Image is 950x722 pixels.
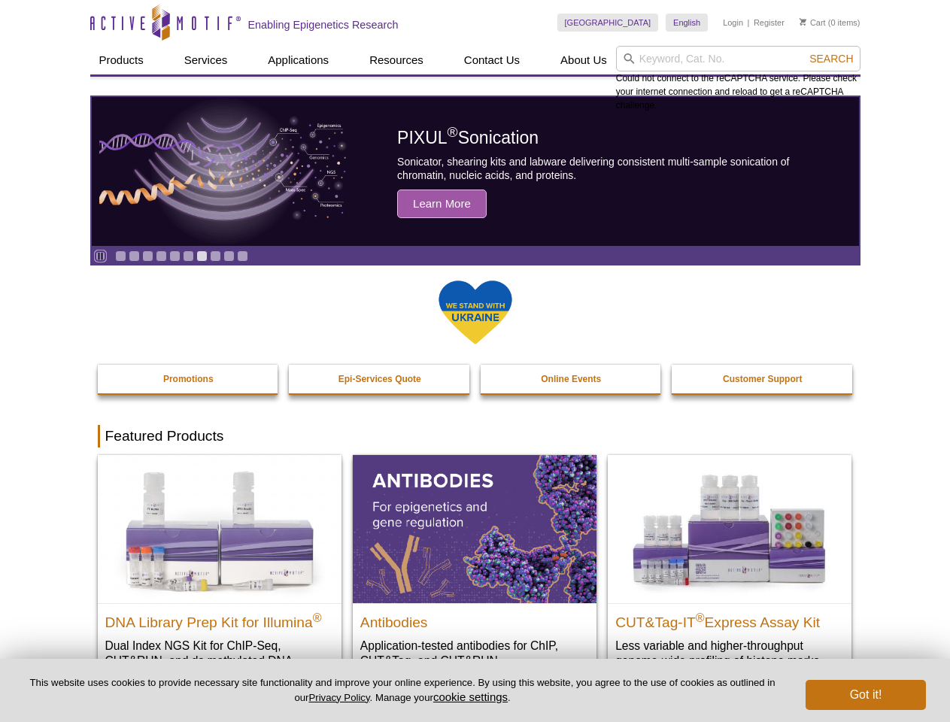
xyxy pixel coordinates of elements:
li: (0 items) [800,14,860,32]
strong: Customer Support [723,374,802,384]
a: Resources [360,46,433,74]
input: Keyword, Cat. No. [616,46,860,71]
p: This website uses cookies to provide necessary site functionality and improve your online experie... [24,676,781,705]
a: Go to slide 5 [169,250,181,262]
a: Go to slide 3 [142,250,153,262]
sup: ® [448,125,458,141]
a: Login [723,17,743,28]
div: Could not connect to the reCAPTCHA service. Please check your internet connection and reload to g... [616,46,860,112]
a: Go to slide 10 [237,250,248,262]
a: Go to slide 4 [156,250,167,262]
a: PIXUL sonication PIXUL®Sonication Sonicator, shearing kits and labware delivering consistent mult... [92,97,859,246]
a: Register [754,17,785,28]
p: Dual Index NGS Kit for ChIP-Seq, CUT&RUN, and ds methylated DNA assays. [105,638,334,684]
a: Go to slide 2 [129,250,140,262]
a: About Us [551,46,616,74]
strong: Epi-Services Quote [338,374,421,384]
p: Sonicator, shearing kits and labware delivering consistent multi-sample sonication of chromatin, ... [397,155,824,182]
span: PIXUL Sonication [397,128,539,147]
a: Products [90,46,153,74]
sup: ® [313,611,322,623]
h2: Featured Products [98,425,853,447]
a: Go to slide 9 [223,250,235,262]
img: DNA Library Prep Kit for Illumina [98,455,341,602]
button: cookie settings [433,690,508,703]
a: Go to slide 6 [183,250,194,262]
button: Search [805,52,857,65]
a: Applications [259,46,338,74]
a: Contact Us [455,46,529,74]
a: Go to slide 8 [210,250,221,262]
button: Got it! [806,680,926,710]
p: Application-tested antibodies for ChIP, CUT&Tag, and CUT&RUN. [360,638,589,669]
strong: Promotions [163,374,214,384]
a: Epi-Services Quote [289,365,471,393]
strong: Online Events [541,374,601,384]
a: Cart [800,17,826,28]
a: Go to slide 1 [115,250,126,262]
span: Search [809,53,853,65]
article: PIXUL Sonication [92,97,859,246]
h2: DNA Library Prep Kit for Illumina [105,608,334,630]
img: All Antibodies [353,455,596,602]
a: Online Events [481,365,663,393]
h2: CUT&Tag-IT Express Assay Kit [615,608,844,630]
h2: Enabling Epigenetics Research [248,18,399,32]
a: English [666,14,708,32]
img: We Stand With Ukraine [438,279,513,346]
a: DNA Library Prep Kit for Illumina DNA Library Prep Kit for Illumina® Dual Index NGS Kit for ChIP-... [98,455,341,698]
img: CUT&Tag-IT® Express Assay Kit [608,455,851,602]
a: Services [175,46,237,74]
a: All Antibodies Antibodies Application-tested antibodies for ChIP, CUT&Tag, and CUT&RUN. [353,455,596,683]
sup: ® [696,611,705,623]
p: Less variable and higher-throughput genome-wide profiling of histone marks​. [615,638,844,669]
a: Promotions [98,365,280,393]
span: Learn More [397,190,487,218]
h2: Antibodies [360,608,589,630]
a: Toggle autoplay [95,250,106,262]
a: Privacy Policy [308,692,369,703]
img: Your Cart [800,18,806,26]
a: CUT&Tag-IT® Express Assay Kit CUT&Tag-IT®Express Assay Kit Less variable and higher-throughput ge... [608,455,851,683]
a: [GEOGRAPHIC_DATA] [557,14,659,32]
li: | [748,14,750,32]
a: Go to slide 7 [196,250,208,262]
a: Customer Support [672,365,854,393]
img: PIXUL sonication [99,96,348,247]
